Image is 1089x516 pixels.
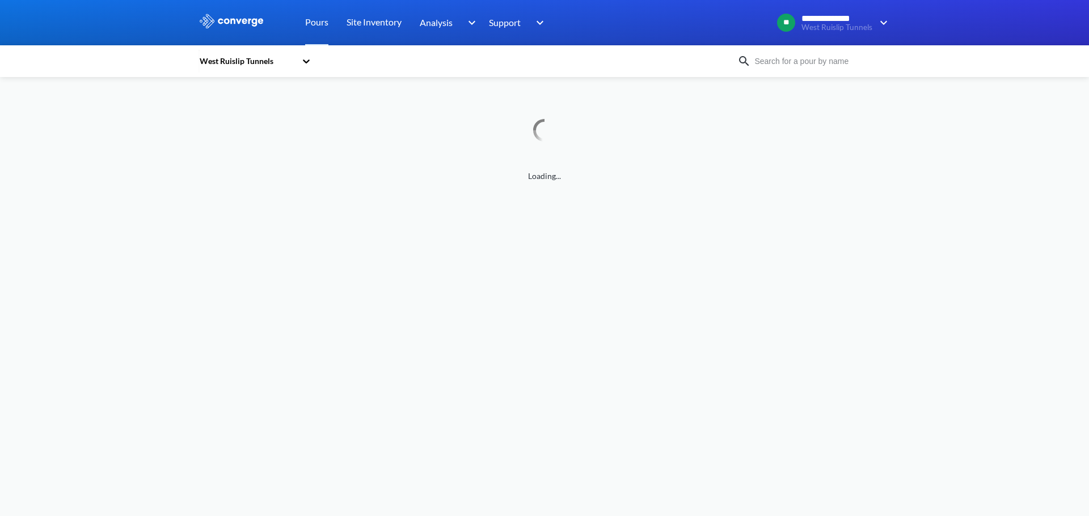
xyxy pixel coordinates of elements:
[751,55,888,67] input: Search for a pour by name
[489,15,521,29] span: Support
[199,170,890,182] span: Loading...
[529,16,547,29] img: downArrow.svg
[199,55,296,67] div: West Ruislip Tunnels
[199,14,264,28] img: logo_ewhite.svg
[801,23,872,32] span: West Ruislip Tunnels
[420,15,453,29] span: Analysis
[872,16,890,29] img: downArrow.svg
[461,16,479,29] img: downArrow.svg
[737,54,751,68] img: icon-search.svg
